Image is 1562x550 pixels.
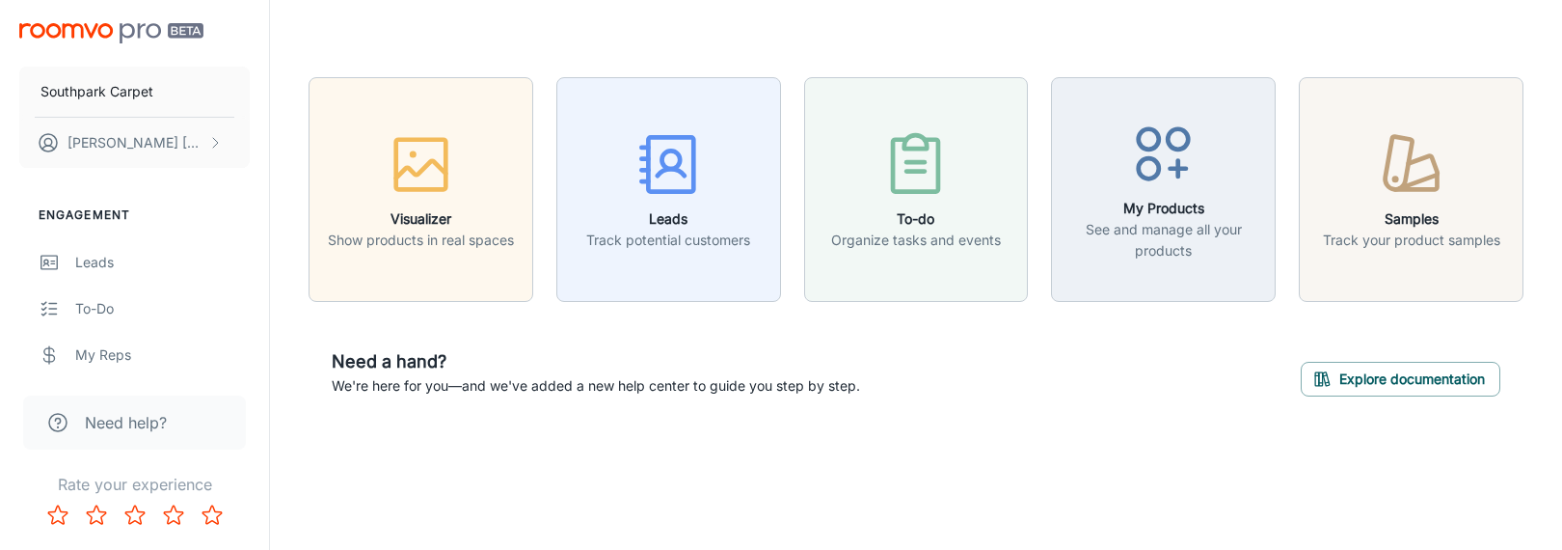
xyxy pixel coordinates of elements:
[1299,77,1523,302] button: SamplesTrack your product samples
[332,348,860,375] h6: Need a hand?
[116,496,154,535] button: Rate 3 star
[586,208,750,230] h6: Leads
[1323,230,1500,251] p: Track your product samples
[586,230,750,251] p: Track potential customers
[193,496,231,535] button: Rate 5 star
[1301,368,1500,387] a: Explore documentation
[77,496,116,535] button: Rate 2 star
[1051,77,1276,302] button: My ProductsSee and manage all your products
[1323,208,1500,230] h6: Samples
[40,81,153,102] p: Southpark Carpet
[67,132,203,153] p: [PERSON_NAME] [PERSON_NAME]
[75,298,250,319] div: To-do
[75,252,250,273] div: Leads
[332,375,860,397] p: We're here for you—and we've added a new help center to guide you step by step.
[556,179,781,198] a: LeadsTrack potential customers
[804,179,1029,198] a: To-doOrganize tasks and events
[328,208,514,230] h6: Visualizer
[1064,219,1263,261] p: See and manage all your products
[19,67,250,117] button: Southpark Carpet
[154,496,193,535] button: Rate 4 star
[804,77,1029,302] button: To-doOrganize tasks and events
[85,411,167,434] span: Need help?
[309,77,533,302] button: VisualizerShow products in real spaces
[831,208,1001,230] h6: To-do
[39,496,77,535] button: Rate 1 star
[19,118,250,168] button: [PERSON_NAME] [PERSON_NAME]
[19,23,203,43] img: Roomvo PRO Beta
[75,344,250,366] div: My Reps
[1299,179,1523,198] a: SamplesTrack your product samples
[1301,362,1500,397] button: Explore documentation
[831,230,1001,251] p: Organize tasks and events
[1064,198,1263,219] h6: My Products
[15,473,254,496] p: Rate your experience
[1051,179,1276,198] a: My ProductsSee and manage all your products
[328,230,514,251] p: Show products in real spaces
[556,77,781,302] button: LeadsTrack potential customers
